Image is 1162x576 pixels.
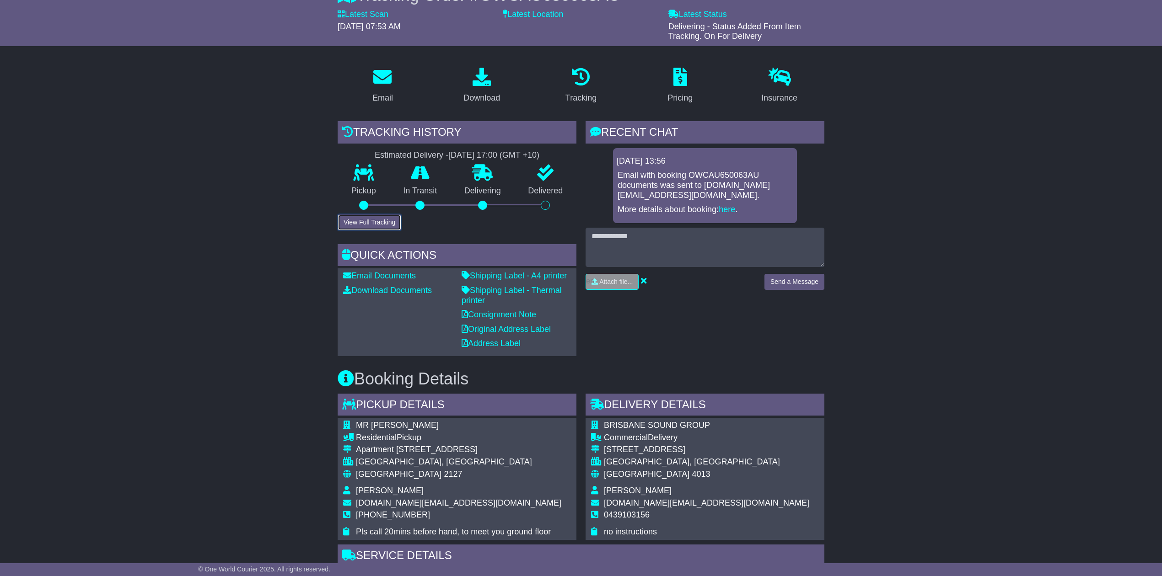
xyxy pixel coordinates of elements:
[462,286,562,305] a: Shipping Label - Thermal printer
[356,457,561,467] div: [GEOGRAPHIC_DATA], [GEOGRAPHIC_DATA]
[451,186,515,196] p: Delivering
[356,433,561,443] div: Pickup
[604,498,809,507] span: [DOMAIN_NAME][EMAIL_ADDRESS][DOMAIN_NAME]
[515,186,577,196] p: Delivered
[444,469,462,479] span: 2127
[586,121,824,146] div: RECENT CHAT
[338,214,401,230] button: View Full Tracking
[604,433,648,442] span: Commercial
[338,244,576,269] div: Quick Actions
[356,486,424,495] span: [PERSON_NAME]
[503,10,563,20] label: Latest Location
[390,186,451,196] p: In Transit
[448,150,539,160] div: [DATE] 17:00 (GMT +10)
[338,121,576,146] div: Tracking history
[692,469,710,479] span: 4013
[463,92,500,104] div: Download
[667,92,693,104] div: Pricing
[604,486,672,495] span: [PERSON_NAME]
[604,457,809,467] div: [GEOGRAPHIC_DATA], [GEOGRAPHIC_DATA]
[338,10,388,20] label: Latest Scan
[343,271,416,280] a: Email Documents
[338,186,390,196] p: Pickup
[356,469,441,479] span: [GEOGRAPHIC_DATA]
[559,64,603,107] a: Tracking
[604,469,689,479] span: [GEOGRAPHIC_DATA]
[338,150,576,160] div: Estimated Delivery -
[462,339,521,348] a: Address Label
[366,64,399,107] a: Email
[586,394,824,418] div: Delivery Details
[356,527,551,536] span: Pls call 20mins before hand, to meet you ground floor
[343,286,432,295] a: Download Documents
[338,22,401,31] span: [DATE] 07:53 AM
[338,394,576,418] div: Pickup Details
[604,510,650,519] span: 0439103156
[338,370,824,388] h3: Booking Details
[604,445,809,455] div: [STREET_ADDRESS]
[604,421,710,430] span: BRISBANE SOUND GROUP
[198,565,330,573] span: © One World Courier 2025. All rights reserved.
[356,445,561,455] div: Apartment [STREET_ADDRESS]
[356,510,430,519] span: [PHONE_NUMBER]
[618,171,792,200] p: Email with booking OWCAU650063AU documents was sent to [DOMAIN_NAME][EMAIL_ADDRESS][DOMAIN_NAME].
[356,433,397,442] span: Residential
[372,92,393,104] div: Email
[356,421,439,430] span: MR [PERSON_NAME]
[457,64,506,107] a: Download
[668,22,801,41] span: Delivering - Status Added From Item Tracking. On For Delivery
[618,205,792,215] p: More details about booking: .
[565,92,597,104] div: Tracking
[462,325,551,334] a: Original Address Label
[604,433,809,443] div: Delivery
[338,544,824,569] div: Service Details
[668,10,727,20] label: Latest Status
[662,64,699,107] a: Pricing
[617,156,793,166] div: [DATE] 13:56
[356,498,561,507] span: [DOMAIN_NAME][EMAIL_ADDRESS][DOMAIN_NAME]
[604,527,657,536] span: no instructions
[761,92,797,104] div: Insurance
[462,271,567,280] a: Shipping Label - A4 printer
[462,310,536,319] a: Consignment Note
[719,205,735,214] a: here
[755,64,803,107] a: Insurance
[764,274,824,290] button: Send a Message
